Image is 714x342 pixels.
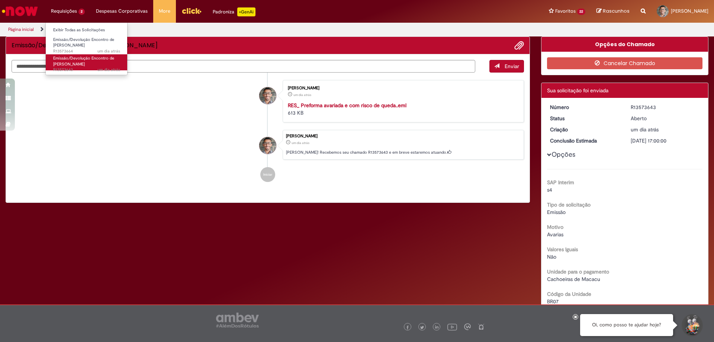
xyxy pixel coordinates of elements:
[288,86,516,90] div: [PERSON_NAME]
[435,325,439,330] img: logo_footer_linkedin.png
[547,186,552,193] span: s4
[464,323,471,330] img: logo_footer_workplace.png
[406,326,409,329] img: logo_footer_facebook.png
[181,5,202,16] img: click_logo_yellow_360x200.png
[544,137,625,144] dt: Conclusão Estimada
[216,313,259,327] img: logo_footer_ambev_rotulo_gray.png
[46,26,128,34] a: Exibir Todas as Solicitações
[631,126,659,133] time: 28/09/2025 06:43:43
[78,9,85,15] span: 2
[505,63,519,70] span: Enviar
[631,126,659,133] span: um dia atrás
[293,93,311,97] time: 28/09/2025 06:44:42
[53,55,114,67] span: Emissão/Devolução Encontro de [PERSON_NAME]
[12,60,475,73] textarea: Digite sua mensagem aqui...
[671,8,708,14] span: [PERSON_NAME]
[580,314,673,336] div: Oi, como posso te ajudar hoje?
[12,130,524,160] li: Leandro Da Silva Ferreira
[97,48,120,54] time: 28/09/2025 07:06:45
[45,22,128,75] ul: Requisições
[547,179,574,186] b: SAP Interim
[547,253,556,260] span: Não
[288,102,406,109] a: RES_ Preforma avariada e com risco de queda..eml
[97,67,120,73] span: um dia atrás
[681,314,703,336] button: Iniciar Conversa de Suporte
[541,37,708,52] div: Opções do Chamado
[53,37,114,48] span: Emissão/Devolução Encontro de [PERSON_NAME]
[577,9,585,15] span: 22
[6,23,470,36] ul: Trilhas de página
[288,102,516,116] div: 613 KB
[547,298,559,305] span: BR07
[514,41,524,50] button: Adicionar anexos
[259,137,276,154] div: Leandro Da Silva Ferreira
[544,103,625,111] dt: Número
[1,4,39,19] img: ServiceNow
[547,87,608,94] span: Sua solicitação foi enviada
[547,224,563,230] b: Motivo
[292,141,309,145] time: 28/09/2025 06:43:43
[8,26,34,32] a: Página inicial
[603,7,630,15] span: Rascunhos
[596,8,630,15] a: Rascunhos
[293,93,311,97] span: um dia atrás
[478,323,485,330] img: logo_footer_naosei.png
[489,60,524,73] button: Enviar
[12,42,158,49] h2: Emissão/Devolução Encontro de Contas Fornecedor Histórico de tíquete
[447,322,457,332] img: logo_footer_youtube.png
[631,103,700,111] div: R13573643
[547,209,566,215] span: Emissão
[159,7,170,15] span: More
[555,7,576,15] span: Favoritos
[547,57,702,69] button: Cancelar Chamado
[547,201,591,208] b: Tipo de solicitação
[547,291,591,297] b: Código da Unidade
[547,268,609,275] b: Unidade para o pagamento
[97,67,120,73] time: 28/09/2025 06:43:44
[51,7,77,15] span: Requisições
[547,276,600,282] span: Cachoeiras de Macacu
[547,246,578,253] b: Valores Iguais
[286,150,520,156] p: [PERSON_NAME]! Recebemos seu chamado R13573643 e em breve estaremos atuando.
[53,48,120,54] span: R13573664
[46,36,128,52] a: Aberto R13573664 : Emissão/Devolução Encontro de Contas Fornecedor
[544,115,625,122] dt: Status
[544,126,625,133] dt: Criação
[12,73,524,189] ul: Histórico de tíquete
[46,54,128,70] a: Aberto R13573643 : Emissão/Devolução Encontro de Contas Fornecedor
[53,67,120,73] span: R13573643
[259,87,276,104] div: Leandro Da Silva Ferreira
[547,231,563,238] span: Avarias
[213,7,255,16] div: Padroniza
[631,137,700,144] div: [DATE] 17:00:00
[631,115,700,122] div: Aberto
[237,7,255,16] p: +GenAi
[631,126,700,133] div: 28/09/2025 06:43:43
[420,326,424,329] img: logo_footer_twitter.png
[292,141,309,145] span: um dia atrás
[286,134,520,138] div: [PERSON_NAME]
[96,7,148,15] span: Despesas Corporativas
[97,48,120,54] span: um dia atrás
